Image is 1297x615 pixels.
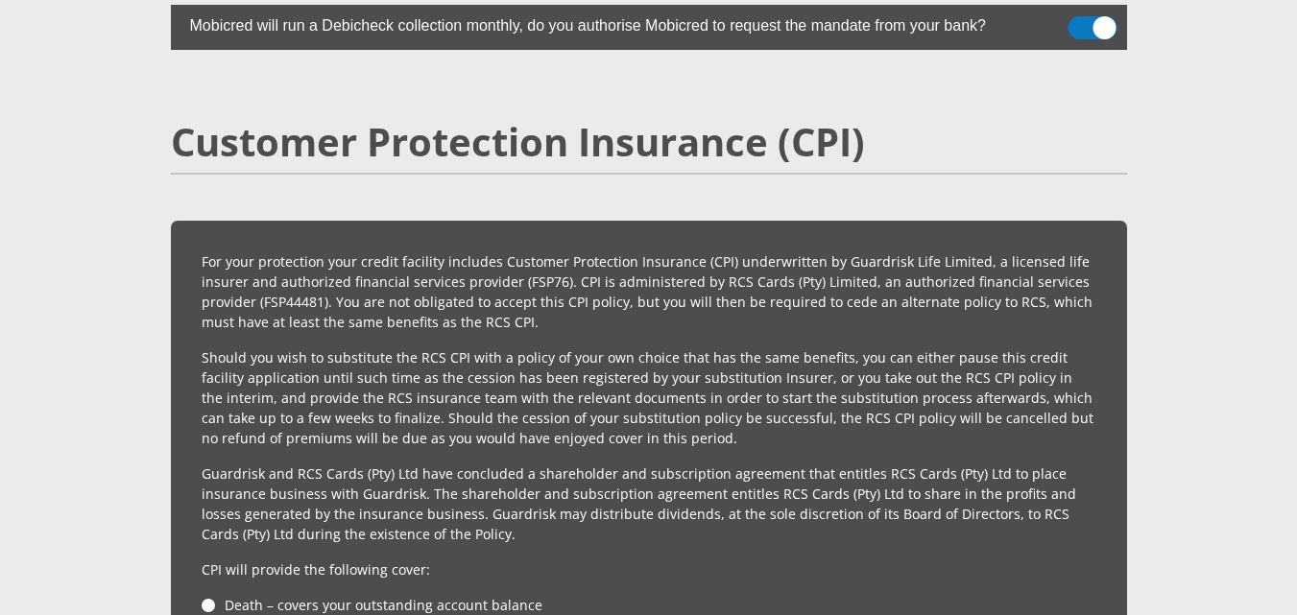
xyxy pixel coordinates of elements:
[202,559,1096,580] p: CPI will provide the following cover:
[171,119,1127,165] h2: Customer Protection Insurance (CPI)
[202,463,1096,544] p: Guardrisk and RCS Cards (Pty) Ltd have concluded a shareholder and subscription agreement that en...
[202,595,1096,615] li: Death – covers your outstanding account balance
[202,347,1096,448] p: Should you wish to substitute the RCS CPI with a policy of your own choice that has the same bene...
[202,251,1096,332] p: For your protection your credit facility includes Customer Protection Insurance (CPI) underwritte...
[171,5,1031,42] label: Mobicred will run a Debicheck collection monthly, do you authorise Mobicred to request the mandat...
